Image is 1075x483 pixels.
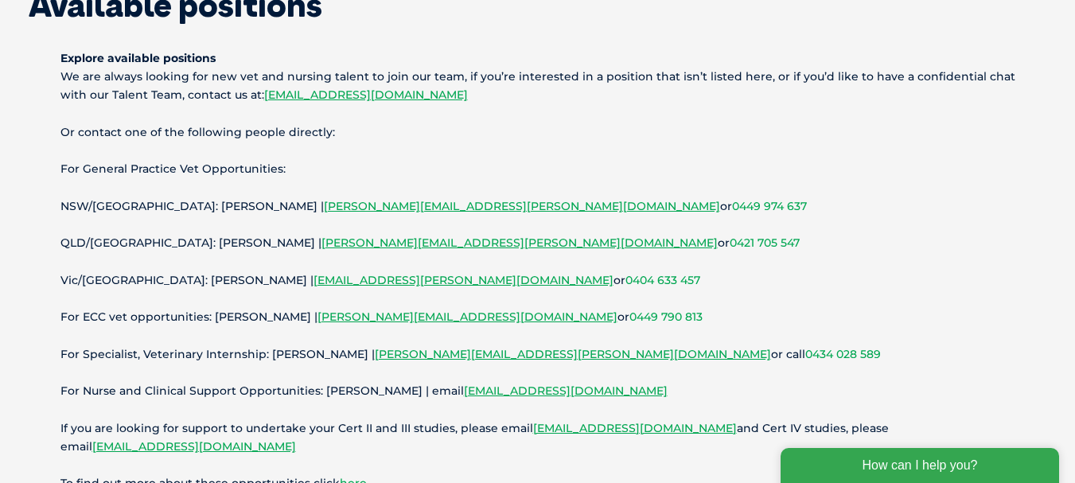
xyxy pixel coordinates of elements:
[60,271,1015,290] p: Vic/[GEOGRAPHIC_DATA]: [PERSON_NAME] | or
[60,49,1015,105] p: We are always looking for new vet and nursing talent to join our team, if you’re interested in a ...
[264,88,468,102] a: [EMAIL_ADDRESS][DOMAIN_NAME]
[805,347,881,361] a: 0434 028 589
[464,384,668,398] a: [EMAIL_ADDRESS][DOMAIN_NAME]
[10,10,288,45] div: How can I help you?
[60,345,1015,364] p: For Specialist, Veterinary Internship: [PERSON_NAME] | or call
[375,347,771,361] a: [PERSON_NAME][EMAIL_ADDRESS][PERSON_NAME][DOMAIN_NAME]
[730,236,800,250] a: 0421 705 547
[60,308,1015,326] p: For ECC vet opportunities: [PERSON_NAME] | or
[60,160,1015,178] p: For General Practice Vet Opportunities:
[324,199,720,213] a: [PERSON_NAME][EMAIL_ADDRESS][PERSON_NAME][DOMAIN_NAME]
[533,421,737,435] a: [EMAIL_ADDRESS][DOMAIN_NAME]
[60,382,1015,400] p: For Nurse and Clinical Support Opportunities: [PERSON_NAME] | email
[60,123,1015,142] p: Or contact one of the following people directly:
[732,199,807,213] a: 0449 974 637
[92,439,296,454] a: [EMAIL_ADDRESS][DOMAIN_NAME]
[314,273,613,287] a: [EMAIL_ADDRESS][PERSON_NAME][DOMAIN_NAME]
[60,419,1015,456] p: If you are looking for support to undertake your Cert II and III studies, please email and Cert I...
[317,310,617,324] a: [PERSON_NAME][EMAIL_ADDRESS][DOMAIN_NAME]
[321,236,718,250] a: [PERSON_NAME][EMAIL_ADDRESS][PERSON_NAME][DOMAIN_NAME]
[60,51,216,65] strong: Explore available positions
[625,273,700,287] a: 0404 633 457
[629,310,703,324] a: 0449 790 813
[60,197,1015,216] p: NSW/[GEOGRAPHIC_DATA]: [PERSON_NAME] | or
[60,234,1015,252] p: QLD/[GEOGRAPHIC_DATA]: [PERSON_NAME] | or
